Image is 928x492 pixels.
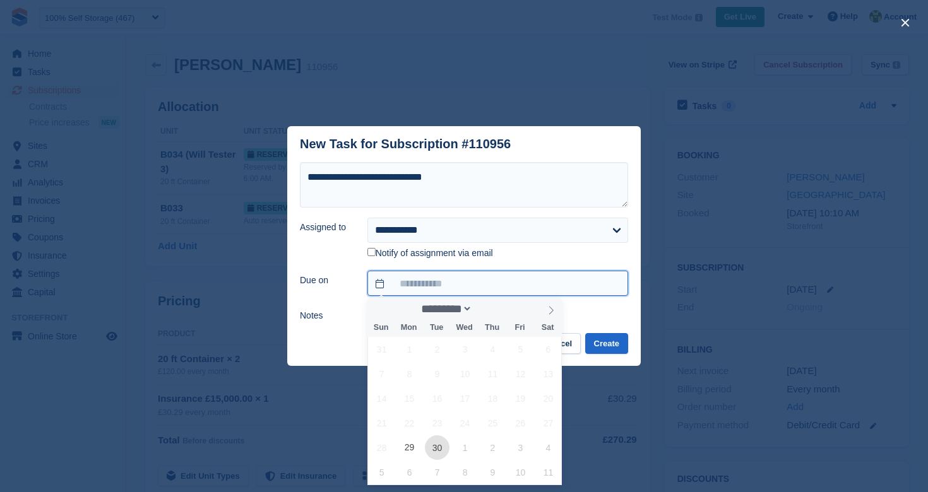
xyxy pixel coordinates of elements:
[453,386,477,411] span: September 17, 2025
[369,460,394,484] span: October 5, 2025
[480,411,505,435] span: September 25, 2025
[423,324,451,332] span: Tue
[425,411,449,435] span: September 23, 2025
[397,386,422,411] span: September 15, 2025
[425,386,449,411] span: September 16, 2025
[425,435,449,460] span: September 30, 2025
[369,337,394,361] span: August 31, 2025
[536,460,561,484] span: October 11, 2025
[536,361,561,386] span: September 13, 2025
[397,361,422,386] span: September 8, 2025
[300,309,352,322] label: Notes
[367,324,395,332] span: Sun
[417,302,472,315] select: Month
[480,337,505,361] span: September 4, 2025
[480,435,505,460] span: October 2, 2025
[300,274,352,287] label: Due on
[479,324,506,332] span: Thu
[453,337,477,361] span: September 3, 2025
[585,333,628,354] button: Create
[395,324,423,332] span: Mon
[534,324,562,332] span: Sat
[397,460,422,484] span: October 6, 2025
[367,248,376,256] input: Notify of assignment via email
[536,386,561,411] span: September 20, 2025
[508,411,533,435] span: September 26, 2025
[369,386,394,411] span: September 14, 2025
[397,435,422,460] span: September 29, 2025
[508,386,533,411] span: September 19, 2025
[369,411,394,435] span: September 21, 2025
[425,337,449,361] span: September 2, 2025
[480,460,505,484] span: October 9, 2025
[536,411,561,435] span: September 27, 2025
[480,361,505,386] span: September 11, 2025
[425,460,449,484] span: October 7, 2025
[397,337,422,361] span: September 1, 2025
[508,435,533,460] span: October 3, 2025
[425,361,449,386] span: September 9, 2025
[480,386,505,411] span: September 18, 2025
[369,435,394,460] span: September 28, 2025
[508,361,533,386] span: September 12, 2025
[506,324,534,332] span: Fri
[300,137,511,151] div: New Task for Subscription #110956
[508,337,533,361] span: September 5, 2025
[369,361,394,386] span: September 7, 2025
[453,460,477,484] span: October 8, 2025
[451,324,479,332] span: Wed
[895,13,915,33] button: close
[472,302,512,315] input: Year
[536,337,561,361] span: September 6, 2025
[453,361,477,386] span: September 10, 2025
[300,221,352,234] label: Assigned to
[536,435,561,460] span: October 4, 2025
[397,411,422,435] span: September 22, 2025
[453,435,477,460] span: October 1, 2025
[508,460,533,484] span: October 10, 2025
[453,411,477,435] span: September 24, 2025
[367,248,493,259] label: Notify of assignment via email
